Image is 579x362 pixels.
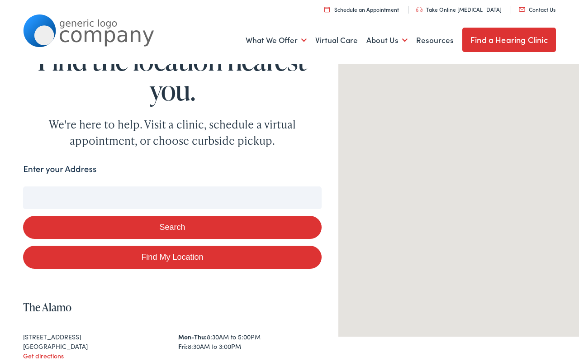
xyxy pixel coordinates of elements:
label: Enter your Address [23,162,96,176]
div: We're here to help. Visit a clinic, schedule a virtual appointment, or choose curbside pickup. [28,116,317,149]
a: Find a Hearing Clinic [462,28,556,52]
a: The Alamo [23,300,71,314]
a: Resources [416,24,454,57]
div: The Alamo [448,188,470,210]
a: Find My Location [23,246,321,269]
img: utility icon [519,7,525,12]
a: Schedule an Appointment [324,5,399,13]
a: Contact Us [519,5,555,13]
div: [GEOGRAPHIC_DATA] [23,342,166,351]
div: 8:30AM to 5:00PM 8:30AM to 3:00PM [178,332,322,351]
a: Take Online [MEDICAL_DATA] [416,5,502,13]
button: Search [23,216,321,239]
a: What We Offer [246,24,307,57]
a: Virtual Care [315,24,358,57]
div: [STREET_ADDRESS] [23,332,166,342]
strong: Mon-Thu: [178,332,207,341]
img: utility icon [324,6,330,12]
input: Enter your address or zip code [23,186,321,209]
h1: Find the location nearest you. [23,45,321,105]
a: About Us [366,24,408,57]
strong: Fri: [178,342,188,351]
img: utility icon [416,7,422,12]
a: Get directions [23,351,64,360]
